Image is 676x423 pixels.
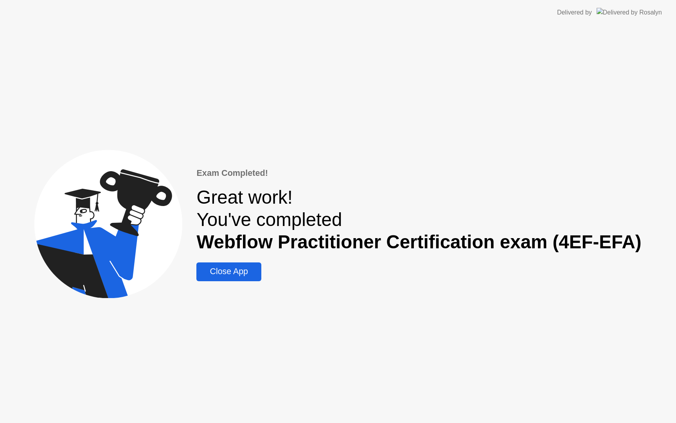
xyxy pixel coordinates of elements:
[597,8,662,17] img: Delivered by Rosalyn
[196,186,641,253] div: Great work! You've completed
[196,262,261,281] button: Close App
[196,231,641,252] b: Webflow Practitioner Certification exam (4EF-EFA)
[196,167,641,179] div: Exam Completed!
[557,8,592,17] div: Delivered by
[199,267,259,277] div: Close App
